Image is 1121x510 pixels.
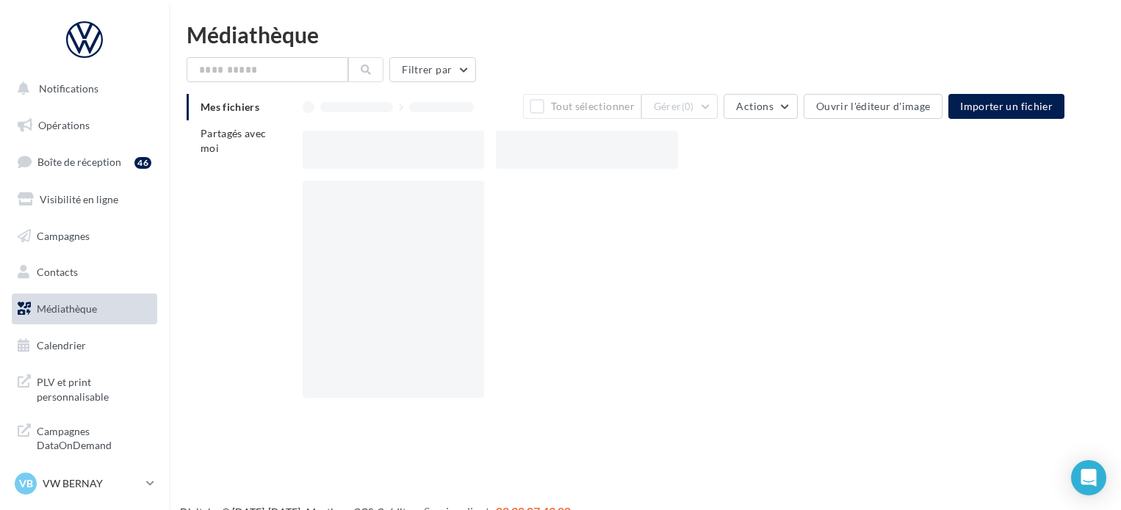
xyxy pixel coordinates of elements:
a: Campagnes [9,221,160,252]
span: Notifications [39,82,98,95]
a: Opérations [9,110,160,141]
p: VW BERNAY [43,476,140,491]
a: Calendrier [9,330,160,361]
button: Filtrer par [389,57,476,82]
div: 46 [134,157,151,169]
span: (0) [682,101,694,112]
button: Notifications [9,73,154,104]
button: Gérer(0) [641,94,718,119]
a: Campagnes DataOnDemand [9,415,160,459]
span: PLV et print personnalisable [37,372,151,404]
span: Visibilité en ligne [40,193,118,205]
span: Partagés avec moi [201,127,267,154]
span: Campagnes [37,229,90,241]
span: Boîte de réception [37,156,121,168]
span: Mes fichiers [201,101,259,113]
button: Tout sélectionner [523,94,641,119]
span: Actions [736,100,773,112]
a: VB VW BERNAY [12,470,157,498]
a: Visibilité en ligne [9,184,160,215]
span: Opérations [38,119,90,131]
span: Contacts [37,266,78,278]
span: Médiathèque [37,302,97,315]
span: Importer un fichier [960,100,1053,112]
div: Médiathèque [187,23,1103,45]
a: Contacts [9,257,160,288]
button: Actions [724,94,797,119]
button: Importer un fichier [948,94,1064,119]
div: Open Intercom Messenger [1071,460,1106,495]
button: Ouvrir l'éditeur d'image [804,94,942,119]
span: VB [19,476,33,491]
a: Médiathèque [9,294,160,324]
a: Boîte de réception46 [9,146,160,178]
a: PLV et print personnalisable [9,366,160,409]
span: Campagnes DataOnDemand [37,421,151,453]
span: Calendrier [37,339,86,351]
